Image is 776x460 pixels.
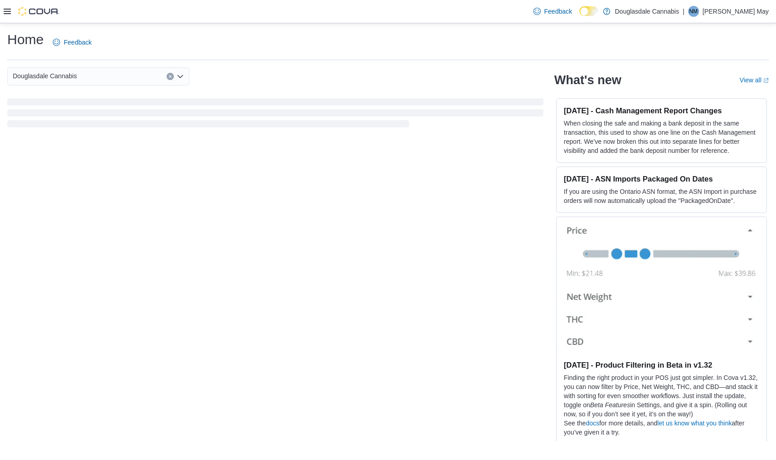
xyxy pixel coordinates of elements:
[13,71,77,81] span: Douglasdale Cannabis
[683,6,685,17] p: |
[544,7,572,16] span: Feedback
[7,30,44,49] h1: Home
[689,6,698,17] span: NM
[49,33,95,51] a: Feedback
[167,73,174,80] button: Clear input
[564,360,759,369] h3: [DATE] - Product Filtering in Beta in v1.32
[177,73,184,80] button: Open list of options
[763,78,769,83] svg: External link
[564,187,759,205] p: If you are using the Ontario ASN format, the ASN Import in purchase orders will now automatically...
[564,373,759,419] p: Finding the right product in your POS just got simpler. In Cova v1.32, you can now filter by Pric...
[564,119,759,155] p: When closing the safe and making a bank deposit in the same transaction, this used to show as one...
[657,420,731,427] a: let us know what you think
[740,76,769,84] a: View allExternal link
[688,6,699,17] div: Nichole May
[586,420,599,427] a: docs
[564,419,759,437] p: See the for more details, and after you’ve given it a try.
[7,100,543,129] span: Loading
[64,38,91,47] span: Feedback
[579,6,598,16] input: Dark Mode
[703,6,769,17] p: [PERSON_NAME] May
[18,7,59,16] img: Cova
[564,174,759,183] h3: [DATE] - ASN Imports Packaged On Dates
[590,401,630,409] em: Beta Features
[564,106,759,115] h3: [DATE] - Cash Management Report Changes
[615,6,679,17] p: Douglasdale Cannabis
[554,73,621,87] h2: What's new
[530,2,576,20] a: Feedback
